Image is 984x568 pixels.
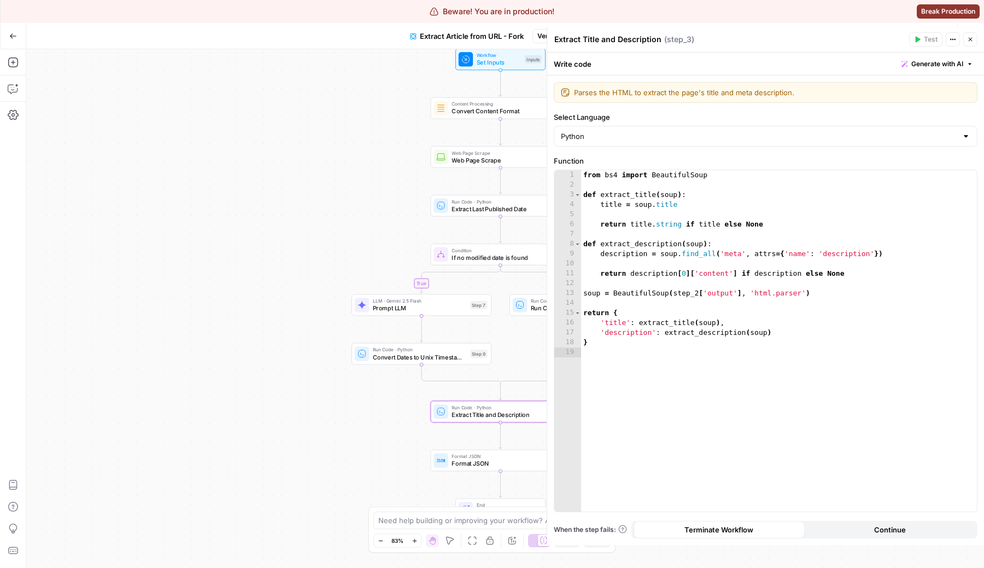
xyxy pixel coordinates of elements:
[909,32,942,47] button: Test
[421,364,500,385] g: Edge from step_9 to step_6-conditional-end
[554,249,581,259] div: 9
[554,200,581,210] div: 4
[452,247,546,254] span: Condition
[575,239,581,249] span: Toggle code folding, rows 8 through 11
[554,525,627,535] a: When the step fails:
[575,190,581,200] span: Toggle code folding, rows 3 through 6
[917,4,980,19] button: Break Production
[391,536,403,545] span: 83%
[431,146,571,168] div: Web Page ScrapeWeb Page ScrapeStep 2
[531,304,625,313] span: Run Code
[554,298,581,308] div: 14
[477,502,538,509] span: End
[924,34,938,44] span: Test
[373,346,467,353] span: Run Code · Python
[452,198,546,205] span: Run Code · Python
[420,316,423,342] g: Edge from step_7 to step_9
[574,87,970,98] textarea: Parses the HTML to extract the page's title and meta description.
[554,170,581,180] div: 1
[554,34,661,45] textarea: Extract Title and Description
[477,51,522,59] span: Workflow
[561,131,957,142] input: Python
[452,410,546,420] span: Extract Title and Description
[554,155,977,166] label: Function
[403,27,530,45] button: Extract Article from URL - Fork
[431,195,571,217] div: Run Code · PythonExtract Last Published DateStep 5
[554,328,581,338] div: 17
[554,318,581,328] div: 16
[499,168,502,194] g: Edge from step_2 to step_5
[470,350,487,358] div: Step 9
[470,301,487,309] div: Step 7
[554,279,581,288] div: 12
[547,53,984,75] div: Write code
[431,401,571,422] div: Run Code · PythonExtract Title and DescriptionStep 3
[373,297,467,304] span: LLM · Gemini 2.5 Flash
[911,59,963,69] span: Generate with AI
[452,101,546,108] span: Content Processing
[452,149,546,157] span: Web Page Scrape
[431,450,571,472] div: Format JSONFormat JSONStep 4
[373,352,467,362] span: Convert Dates to Unix Timestamps
[921,7,975,16] span: Break Production
[531,297,625,304] span: Run Code · Python
[500,316,579,385] g: Edge from step_8 to step_6-conditional-end
[897,57,977,71] button: Generate with AI
[452,204,546,213] span: Extract Last Published Date
[436,103,446,113] img: o3r9yhbrn24ooq0tey3lueqptmfj
[509,294,649,316] div: Run Code · PythonRun CodeStep 8
[352,343,491,365] div: Run Code · PythonConvert Dates to Unix TimestampsStep 9
[554,190,581,200] div: 3
[554,288,581,298] div: 13
[554,210,581,219] div: 5
[431,97,571,119] div: Content ProcessingConvert Content FormatStep 1
[554,259,581,269] div: 10
[452,253,546,263] span: If no modified date is found
[452,404,546,411] span: Run Code · Python
[430,6,554,17] div: Beware! You are in production!
[554,239,581,249] div: 8
[452,107,546,116] span: Convert Content Format
[554,112,977,123] label: Select Language
[420,265,501,293] g: Edge from step_6 to step_7
[805,521,976,538] button: Continue
[554,338,581,347] div: 18
[499,70,502,96] g: Edge from start to step_1
[532,29,581,43] button: Version 1
[431,499,571,520] div: EndOutput
[554,347,581,357] div: 19
[431,244,571,265] div: ConditionIf no modified date is foundStep 6
[499,383,502,400] g: Edge from step_6-conditional-end to step_3
[431,49,571,71] div: WorkflowSet InputsInputs
[664,34,694,45] span: ( step_3 )
[499,422,502,449] g: Edge from step_3 to step_4
[477,58,522,67] span: Set Inputs
[452,459,545,468] span: Format JSON
[499,471,502,497] g: Edge from step_4 to end
[554,269,581,279] div: 11
[554,219,581,229] div: 6
[575,308,581,318] span: Toggle code folding, rows 15 through 18
[499,217,502,243] g: Edge from step_5 to step_6
[352,294,491,316] div: LLM · Gemini 2.5 FlashPrompt LLMStep 7
[554,308,581,318] div: 15
[537,31,566,41] span: Version 1
[525,55,542,63] div: Inputs
[452,453,545,460] span: Format JSON
[874,524,906,535] span: Continue
[554,229,581,239] div: 7
[373,304,467,313] span: Prompt LLM
[452,155,546,165] span: Web Page Scrape
[554,180,581,190] div: 2
[684,524,753,535] span: Terminate Workflow
[499,119,502,145] g: Edge from step_1 to step_2
[420,31,524,42] span: Extract Article from URL - Fork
